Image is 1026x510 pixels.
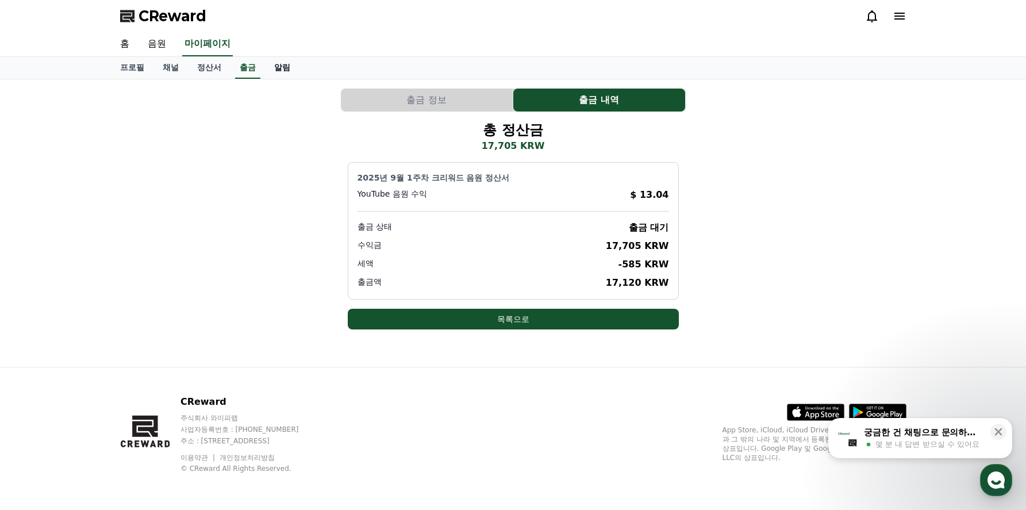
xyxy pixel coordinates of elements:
[482,139,545,153] p: 17,705 KRW
[180,425,321,434] p: 사업자등록번호 : [PHONE_NUMBER]
[723,425,906,462] p: App Store, iCloud, iCloud Drive 및 iTunes Store는 미국과 그 밖의 나라 및 지역에서 등록된 Apple Inc.의 서비스 상표입니다. Goo...
[111,32,139,56] a: 홈
[265,57,299,79] a: 알림
[358,188,428,202] p: YouTube 음원 수익
[358,221,392,235] p: 출금 상태
[513,89,685,112] button: 출금 내역
[358,239,382,253] p: 수익금
[180,464,321,473] p: © CReward All Rights Reserved.
[182,32,233,56] a: 마이페이지
[178,382,191,391] span: 설정
[513,89,686,112] a: 출금 내역
[153,57,188,79] a: 채널
[3,365,76,393] a: 홈
[105,382,119,392] span: 대화
[139,7,206,25] span: CReward
[188,57,230,79] a: 정산서
[482,121,545,139] h2: 총 정산금
[358,258,374,271] p: 세액
[235,57,260,79] a: 출금
[220,454,275,462] a: 개인정보처리방침
[180,436,321,446] p: 주소 : [STREET_ADDRESS]
[180,454,217,462] a: 이용약관
[180,395,321,409] p: CReward
[120,7,206,25] a: CReward
[358,172,669,183] p: 2025년 9월 1주차 크리워드 음원 정산서
[606,276,669,290] p: 17,120 KRW
[358,276,382,290] p: 출금액
[36,382,43,391] span: 홈
[76,365,148,393] a: 대화
[630,188,668,202] p: $ 13.04
[618,258,669,271] p: -585 KRW
[341,89,513,112] a: 출금 정보
[148,365,221,393] a: 설정
[606,239,669,253] p: 17,705 KRW
[180,413,321,423] p: 주식회사 와이피랩
[341,89,513,112] button: 출금 정보
[348,309,679,329] button: 목록으로
[139,32,175,56] a: 음원
[111,57,153,79] a: 프로필
[629,221,669,235] p: 출금 대기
